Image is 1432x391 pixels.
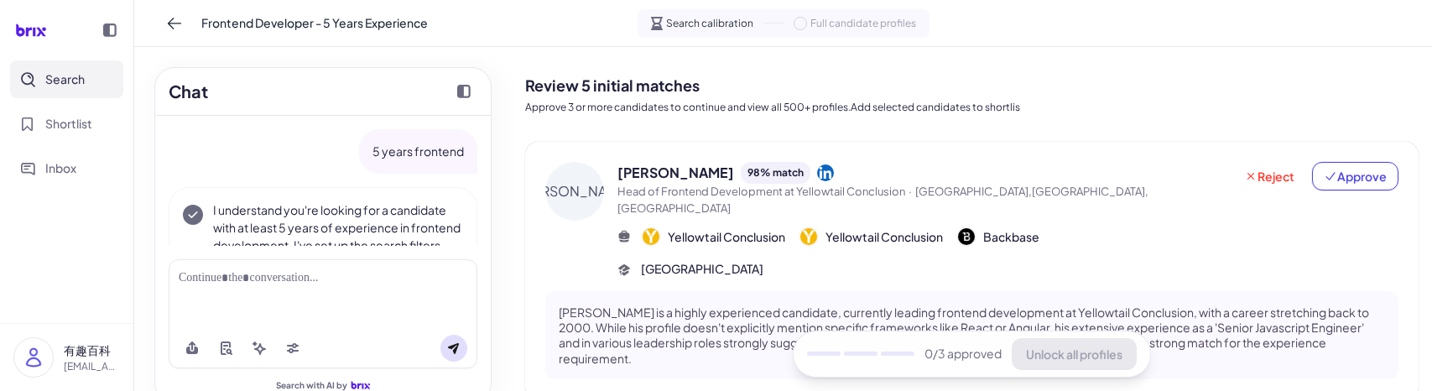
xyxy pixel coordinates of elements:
p: 有趣百科 [64,341,120,359]
p: 5 years frontend [372,143,464,160]
span: Inbox [45,159,76,177]
button: Send message [440,335,467,362]
div: 98 % match [741,162,810,184]
span: Approve [1324,168,1387,185]
span: Search with AI by [276,380,347,391]
span: Yellowtail Conclusion [668,228,785,246]
span: Shortlist [45,115,92,133]
span: Reject [1244,168,1294,185]
button: Shortlist [10,105,123,143]
span: Head of Frontend Development at Yellowtail Conclusion [617,185,905,198]
span: [PERSON_NAME] [617,163,734,183]
span: Backbase [983,228,1039,246]
p: [PERSON_NAME] is a highly experienced candidate, currently leading frontend development at Yellow... [559,305,1385,366]
img: 公司logo [958,228,975,245]
button: Reject [1233,162,1305,190]
span: Frontend Developer - 5 Years Experience [201,14,428,32]
div: [PERSON_NAME] [545,162,604,221]
span: [GEOGRAPHIC_DATA],[GEOGRAPHIC_DATA],[GEOGRAPHIC_DATA] [617,185,1148,215]
button: Approve [1312,162,1398,190]
p: [EMAIL_ADDRESS][DOMAIN_NAME] [64,359,120,374]
button: Inbox [10,149,123,187]
span: · [909,185,912,198]
img: user_logo.png [14,338,53,377]
span: Yellowtail Conclusion [825,228,943,246]
button: Search [10,60,123,98]
img: 公司logo [643,228,659,245]
span: [GEOGRAPHIC_DATA] [641,260,763,278]
span: 0 /3 approved [924,346,1002,363]
p: I understand you're looking for a candidate with at least 5 years of experience in frontend devel... [213,201,463,342]
span: Search [45,70,85,88]
button: Collapse chat [450,78,477,105]
span: Search calibration [666,16,753,31]
h2: Review 5 initial matches [525,74,1419,96]
h2: Chat [169,79,208,104]
span: Full candidate profiles [810,16,916,31]
p: Approve 3 or more candidates to continue and view all 500+ profiles.Add selected candidates to sh... [525,100,1419,115]
img: 公司logo [800,228,817,245]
